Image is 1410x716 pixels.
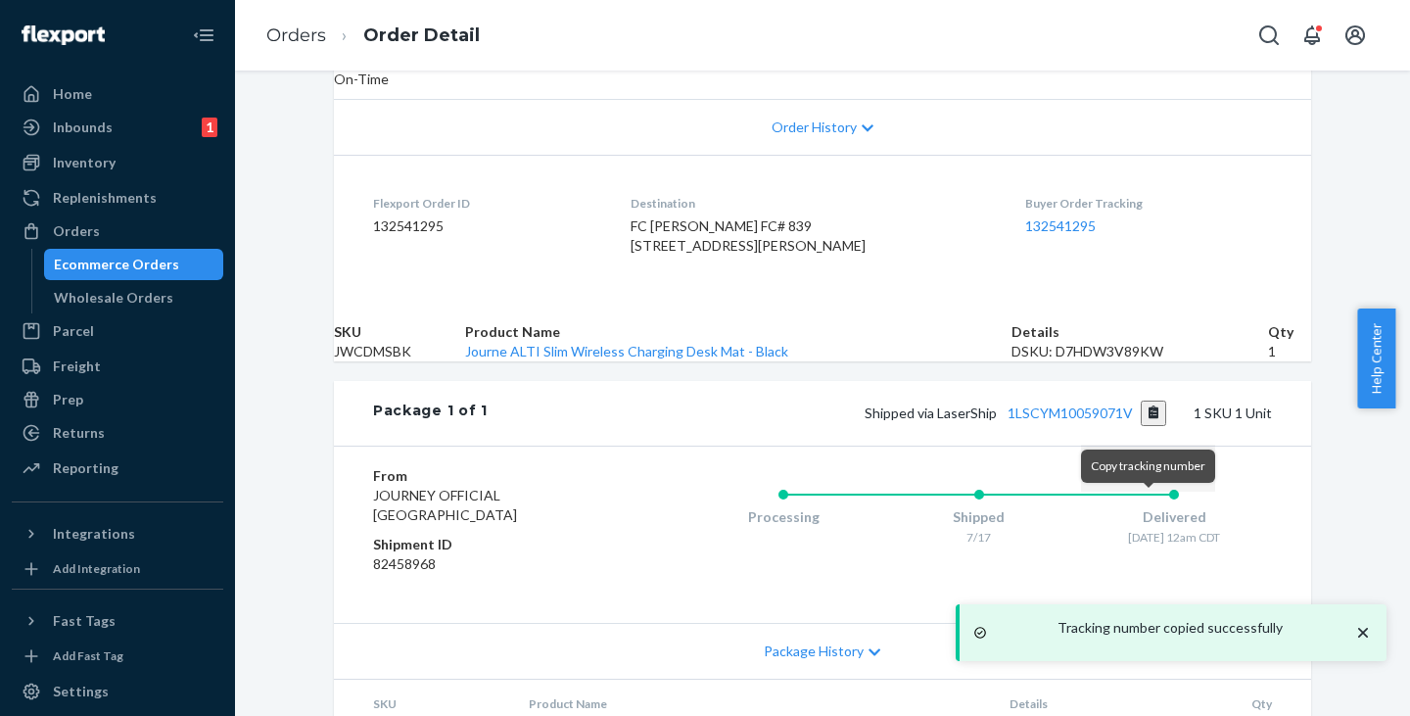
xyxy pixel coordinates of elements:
[373,195,599,212] dt: Flexport Order ID
[12,147,223,178] a: Inventory
[1357,309,1395,408] button: Help Center
[1076,507,1272,527] div: Delivered
[251,7,495,65] ol: breadcrumbs
[1292,16,1332,55] button: Open notifications
[44,282,224,313] a: Wholesale Orders
[12,417,223,449] a: Returns
[202,118,217,137] div: 1
[184,16,223,55] button: Close Navigation
[772,118,857,137] span: Order History
[1025,217,1096,234] a: 132541295
[12,453,223,484] a: Reporting
[53,321,94,341] div: Parcel
[764,642,864,661] span: Package History
[1057,618,1283,638] p: Tracking number copied successfully
[334,342,465,361] td: JWCDMSBK
[334,70,1311,89] p: On-Time
[334,322,465,342] th: SKU
[53,682,109,701] div: Settings
[12,351,223,382] a: Freight
[12,78,223,110] a: Home
[1268,322,1311,342] th: Qty
[12,518,223,549] button: Integrations
[54,255,179,274] div: Ecommerce Orders
[631,217,866,254] span: FC [PERSON_NAME] FC# 839 [STREET_ADDRESS][PERSON_NAME]
[53,188,157,208] div: Replenishments
[373,487,517,523] span: JOURNEY OFFICIAL [GEOGRAPHIC_DATA]
[1249,16,1289,55] button: Open Search Box
[12,676,223,707] a: Settings
[53,611,116,631] div: Fast Tags
[53,458,118,478] div: Reporting
[12,605,223,637] button: Fast Tags
[1141,401,1167,426] button: Copy tracking number
[1011,322,1268,342] th: Details
[373,466,607,486] dt: From
[12,384,223,415] a: Prep
[465,343,788,359] a: Journe ALTI Slim Wireless Charging Desk Mat - Black
[53,153,116,172] div: Inventory
[53,357,101,376] div: Freight
[373,216,599,236] dd: 132541295
[12,182,223,214] a: Replenishments
[53,423,105,443] div: Returns
[266,24,326,46] a: Orders
[1091,458,1205,473] span: Copy tracking number
[1336,16,1375,55] button: Open account menu
[881,529,1077,546] div: 7/17
[53,524,135,544] div: Integrations
[1011,342,1268,361] div: DSKU: D7HDW3V89KW
[53,221,100,241] div: Orders
[1353,623,1373,643] svg: close toast
[12,112,223,143] a: Inbounds1
[12,557,223,581] a: Add Integration
[53,560,140,577] div: Add Integration
[685,507,881,527] div: Processing
[44,249,224,280] a: Ecommerce Orders
[465,322,1011,342] th: Product Name
[881,507,1077,527] div: Shipped
[53,84,92,104] div: Home
[1076,529,1272,546] div: [DATE] 12am CDT
[373,554,607,574] dd: 82458968
[53,390,83,409] div: Prep
[1025,195,1272,212] dt: Buyer Order Tracking
[54,288,173,308] div: Wholesale Orders
[373,535,607,554] dt: Shipment ID
[488,401,1272,426] div: 1 SKU 1 Unit
[865,405,1167,421] span: Shipped via LaserShip
[1008,405,1133,421] a: 1LSCYM10059071V
[373,401,488,426] div: Package 1 of 1
[631,195,995,212] dt: Destination
[12,215,223,247] a: Orders
[53,647,123,664] div: Add Fast Tag
[363,24,480,46] a: Order Detail
[12,644,223,668] a: Add Fast Tag
[53,118,113,137] div: Inbounds
[22,25,105,45] img: Flexport logo
[12,315,223,347] a: Parcel
[1268,342,1311,361] td: 1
